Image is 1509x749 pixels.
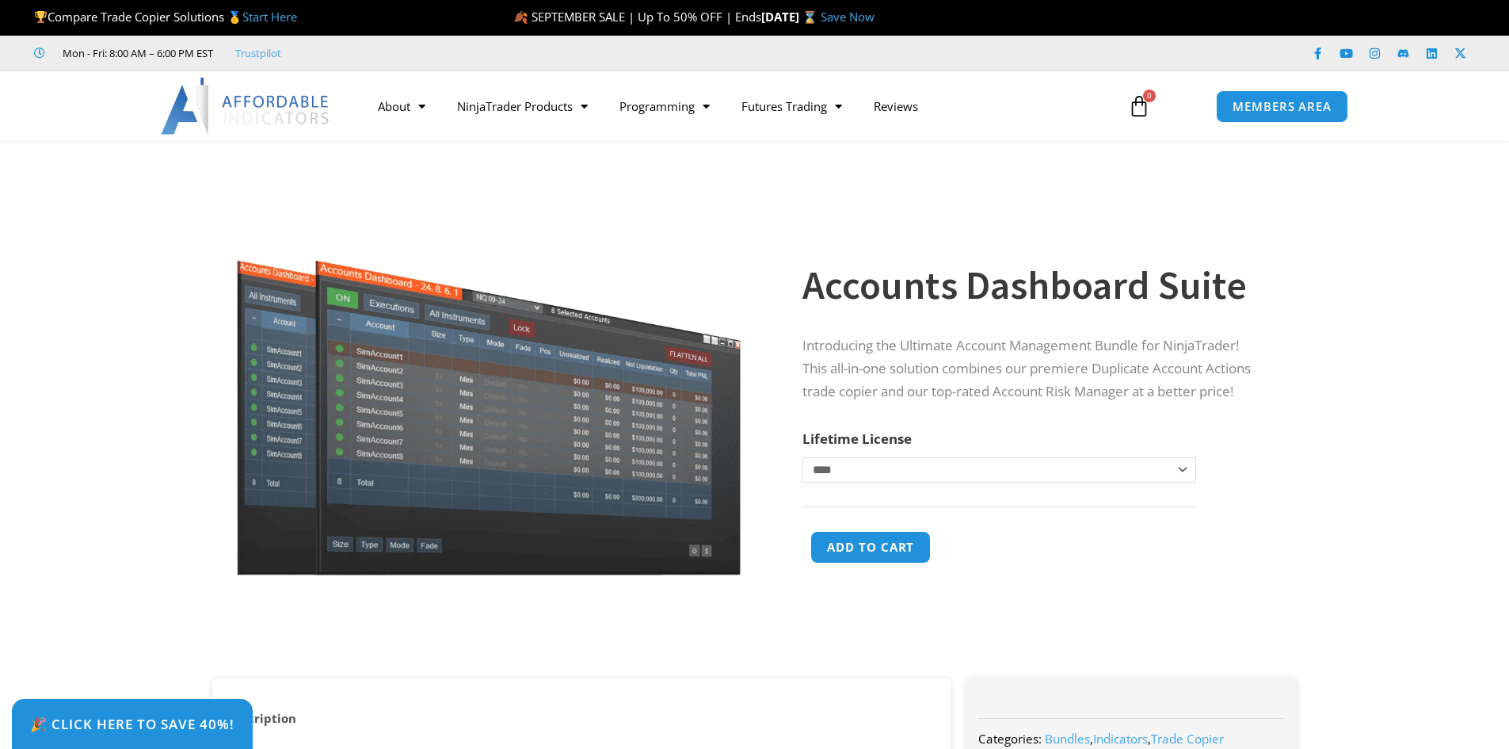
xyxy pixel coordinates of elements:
a: MEMBERS AREA [1216,90,1348,123]
button: Add to cart [810,531,931,564]
a: 0 [1104,83,1174,129]
a: Save Now [821,9,875,25]
a: NinjaTrader Products [441,88,604,124]
a: Futures Trading [726,88,858,124]
span: 0 [1143,90,1156,102]
img: Screenshot 2024-08-26 155710eeeee | Affordable Indicators – NinjaTrader [234,169,744,575]
label: Lifetime License [802,430,912,448]
img: LogoAI | Affordable Indicators – NinjaTrader [161,78,331,135]
a: Trustpilot [235,44,281,63]
span: Mon - Fri: 8:00 AM – 6:00 PM EST [59,44,213,63]
nav: Menu [362,88,1110,124]
span: Compare Trade Copier Solutions 🥇 [34,9,297,25]
a: About [362,88,441,124]
img: 🏆 [35,11,47,23]
p: Introducing the Ultimate Account Management Bundle for NinjaTrader! This all-in-one solution comb... [802,334,1265,403]
span: MEMBERS AREA [1233,101,1332,113]
span: 🍂 SEPTEMBER SALE | Up To 50% OFF | Ends [513,9,761,25]
a: Programming [604,88,726,124]
h1: Accounts Dashboard Suite [802,258,1265,313]
span: 🎉 Click Here to save 40%! [30,717,234,731]
a: Start Here [242,9,297,25]
a: 🎉 Click Here to save 40%! [12,699,253,749]
strong: [DATE] ⌛ [761,9,821,25]
a: Reviews [858,88,934,124]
